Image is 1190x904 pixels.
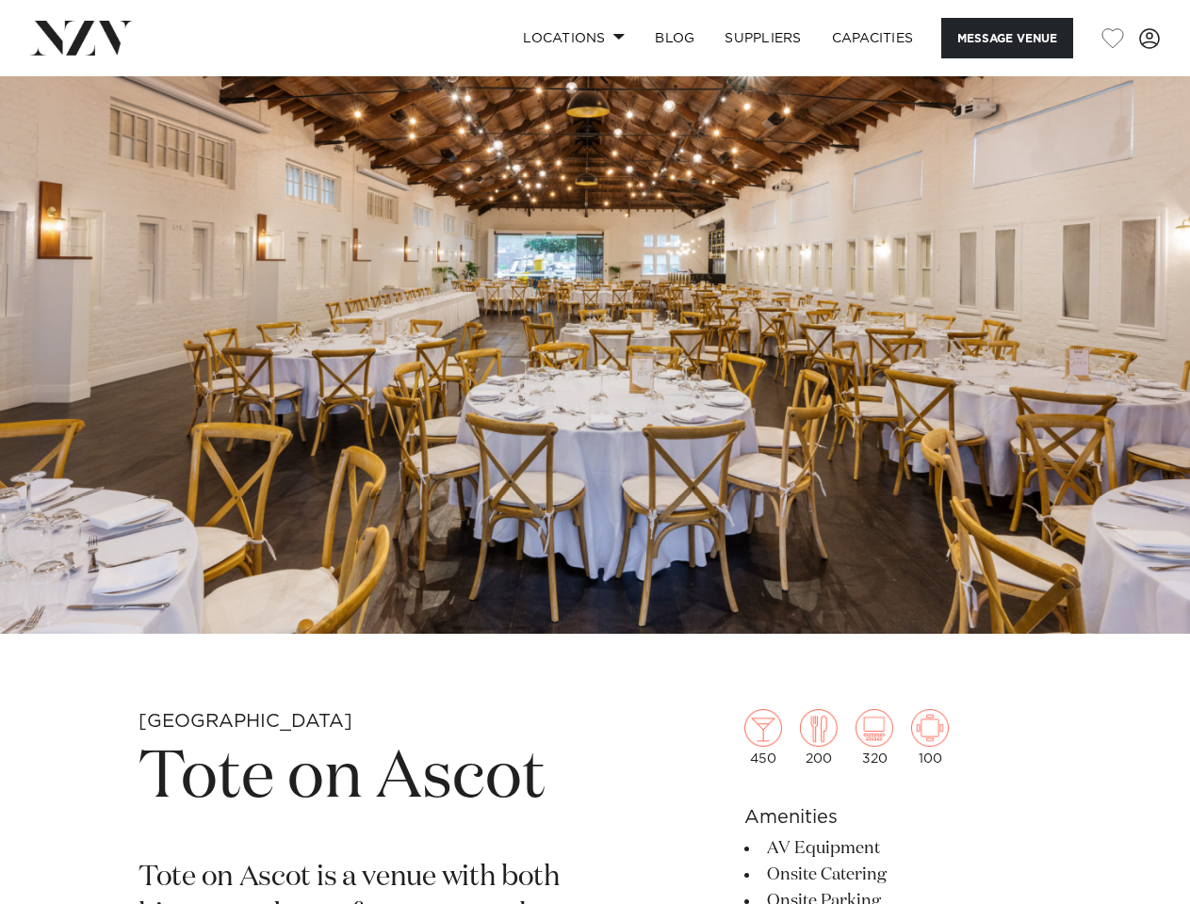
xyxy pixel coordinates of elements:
div: 320 [856,709,893,766]
img: cocktail.png [744,709,782,747]
a: Capacities [817,18,929,58]
a: SUPPLIERS [709,18,816,58]
div: 450 [744,709,782,766]
a: BLOG [640,18,709,58]
h1: Tote on Ascot [139,735,611,822]
li: Onsite Catering [744,862,1051,888]
h6: Amenities [744,803,1051,831]
button: Message Venue [941,18,1073,58]
div: 100 [911,709,949,766]
img: dining.png [800,709,838,747]
a: Locations [508,18,640,58]
div: 200 [800,709,838,766]
img: meeting.png [911,709,949,747]
img: nzv-logo.png [30,21,133,55]
small: [GEOGRAPHIC_DATA] [139,712,352,731]
li: AV Equipment [744,835,1051,862]
img: theatre.png [856,709,893,747]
